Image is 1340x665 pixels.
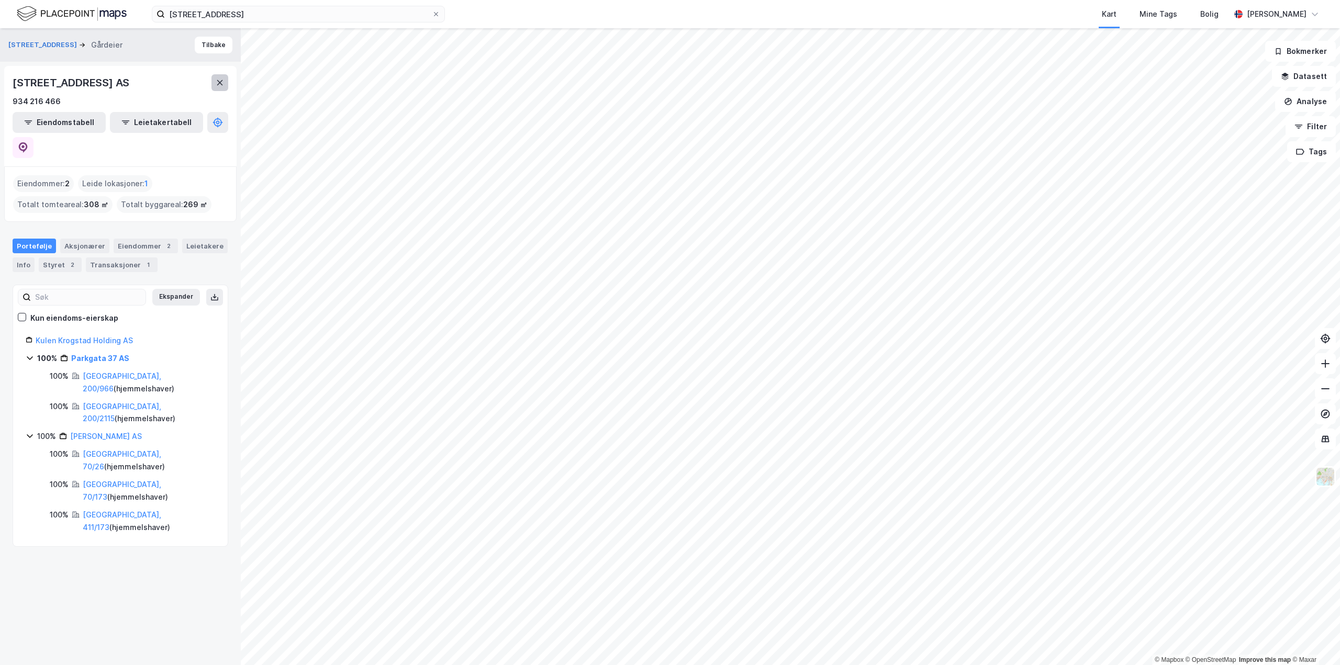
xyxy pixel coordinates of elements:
[50,400,69,413] div: 100%
[67,260,77,270] div: 2
[83,449,161,471] a: [GEOGRAPHIC_DATA], 70/26
[83,509,215,534] div: ( hjemmelshaver )
[83,480,161,501] a: [GEOGRAPHIC_DATA], 70/173
[50,478,69,491] div: 100%
[1286,116,1336,137] button: Filter
[78,175,152,192] div: Leide lokasjoner :
[50,509,69,521] div: 100%
[30,312,118,324] div: Kun eiendoms-eierskap
[1155,656,1183,663] a: Mapbox
[143,260,153,270] div: 1
[1247,8,1306,20] div: [PERSON_NAME]
[144,177,148,190] span: 1
[110,112,203,133] button: Leietakertabell
[183,198,207,211] span: 269 ㎡
[83,448,215,473] div: ( hjemmelshaver )
[13,74,131,91] div: [STREET_ADDRESS] AS
[1265,41,1336,62] button: Bokmerker
[83,478,215,503] div: ( hjemmelshaver )
[17,5,127,23] img: logo.f888ab2527a4732fd821a326f86c7f29.svg
[86,257,158,272] div: Transaksjoner
[1275,91,1336,112] button: Analyse
[117,196,211,213] div: Totalt byggareal :
[163,241,174,251] div: 2
[114,239,178,253] div: Eiendommer
[91,39,122,51] div: Gårdeier
[13,257,35,272] div: Info
[1288,615,1340,665] div: Kontrollprogram for chat
[50,370,69,382] div: 100%
[182,239,228,253] div: Leietakere
[195,37,232,53] button: Tilbake
[1287,141,1336,162] button: Tags
[83,371,161,393] a: [GEOGRAPHIC_DATA], 200/966
[13,175,74,192] div: Eiendommer :
[165,6,432,22] input: Søk på adresse, matrikkel, gårdeiere, leietakere eller personer
[13,95,61,108] div: 934 216 466
[70,432,142,441] a: [PERSON_NAME] AS
[8,40,79,50] button: [STREET_ADDRESS]
[1200,8,1219,20] div: Bolig
[1239,656,1291,663] a: Improve this map
[1186,656,1236,663] a: OpenStreetMap
[83,370,215,395] div: ( hjemmelshaver )
[13,196,113,213] div: Totalt tomteareal :
[83,510,161,532] a: [GEOGRAPHIC_DATA], 411/173
[152,289,200,306] button: Ekspander
[1272,66,1336,87] button: Datasett
[71,354,129,363] a: Parkgata 37 AS
[60,239,109,253] div: Aksjonærer
[83,402,161,423] a: [GEOGRAPHIC_DATA], 200/2115
[13,112,106,133] button: Eiendomstabell
[1315,467,1335,487] img: Z
[31,289,146,305] input: Søk
[13,239,56,253] div: Portefølje
[1288,615,1340,665] iframe: Chat Widget
[1102,8,1116,20] div: Kart
[84,198,108,211] span: 308 ㎡
[36,336,133,345] a: Kulen Krogstad Holding AS
[39,257,82,272] div: Styret
[37,430,56,443] div: 100%
[65,177,70,190] span: 2
[37,352,57,365] div: 100%
[1140,8,1177,20] div: Mine Tags
[50,448,69,460] div: 100%
[83,400,215,425] div: ( hjemmelshaver )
